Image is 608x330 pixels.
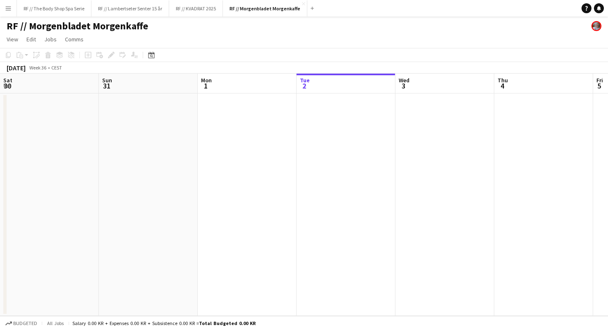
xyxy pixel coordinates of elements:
[26,36,36,43] span: Edit
[13,320,37,326] span: Budgeted
[169,0,223,17] button: RF // KVADRAT 2025
[399,77,409,84] span: Wed
[223,0,307,17] button: RF // Morgenbladet Morgenkaffe
[199,320,256,326] span: Total Budgeted 0.00 KR
[498,77,508,84] span: Thu
[17,0,91,17] button: RF // The Body Shop Spa Serie
[45,320,65,326] span: All jobs
[72,320,256,326] div: Salary 0.00 KR + Expenses 0.00 KR + Subsistence 0.00 KR =
[596,77,603,84] span: Fri
[102,77,112,84] span: Sun
[591,21,601,31] app-user-avatar: Tina Raugstad
[4,319,38,328] button: Budgeted
[41,34,60,45] a: Jobs
[3,77,12,84] span: Sat
[7,36,18,43] span: View
[300,77,310,84] span: Tue
[397,81,409,91] span: 3
[496,81,508,91] span: 4
[51,65,62,71] div: CEST
[2,81,12,91] span: 30
[65,36,84,43] span: Comms
[200,81,212,91] span: 1
[7,64,26,72] div: [DATE]
[3,34,22,45] a: View
[62,34,87,45] a: Comms
[27,65,48,71] span: Week 36
[23,34,39,45] a: Edit
[595,81,603,91] span: 5
[201,77,212,84] span: Mon
[101,81,112,91] span: 31
[299,81,310,91] span: 2
[44,36,57,43] span: Jobs
[91,0,169,17] button: RF // Lambertseter Senter 15 år
[7,20,148,32] h1: RF // Morgenbladet Morgenkaffe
